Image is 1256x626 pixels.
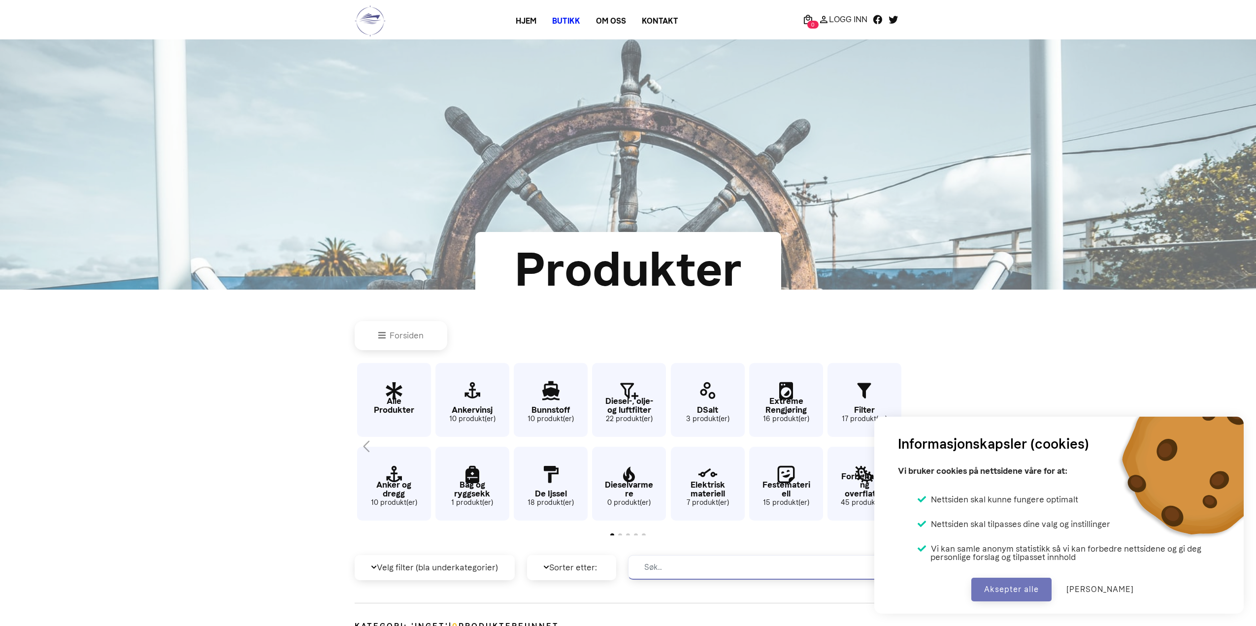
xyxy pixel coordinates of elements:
[592,414,666,425] small: 22 produkt(er)
[357,497,431,508] small: 10 produkt(er)
[827,497,901,508] small: 45 produkt(er)
[749,481,823,497] p: Festemateriell
[642,533,646,537] span: Go to slide 5
[626,533,630,537] span: Go to slide 3
[514,414,588,425] small: 10 produkt(er)
[628,555,901,580] input: Søk..
[590,358,666,439] div: 7 / 62
[435,414,509,425] small: 10 produkt(er)
[508,12,544,30] a: Hjem
[512,442,588,523] div: 6 / 62
[514,406,588,414] p: Bunnstoff
[826,442,901,523] div: 14 / 62
[918,544,1220,561] li: Vi kan samle anonym statistikk så vi kan forbedre nettsidene og gi deg personlige forslag og tilp...
[355,358,430,439] div: 1 / 62
[749,414,823,425] small: 16 produkt(er)
[1054,578,1147,601] button: [PERSON_NAME]
[590,442,666,523] div: 8 / 62
[747,358,823,439] div: 11 / 62
[514,490,588,498] p: De Ijssel
[435,406,509,414] p: Ankervinsj
[827,406,901,414] p: Filter
[826,358,901,439] div: 13 / 62
[816,13,870,25] a: Logg Inn
[898,434,1089,455] h3: Informasjonskapsler (cookies)
[918,520,1110,528] li: Nettsiden skal tilpasses dine valg og instillinger
[514,497,588,508] small: 18 produkt(er)
[355,442,430,523] div: 2 / 62
[544,12,588,30] a: Butikk
[435,481,509,497] p: Bag og ryggsekk
[671,481,745,497] p: Elektrisk materiell
[357,397,431,414] p: Alle Produkter
[610,533,614,537] span: Go to slide 1
[827,414,901,425] small: 17 produkt(er)
[918,495,1078,504] li: Nettsiden skal kunne fungere optimalt
[355,5,386,37] img: logo
[357,481,431,497] p: Anker og dregg
[749,397,823,414] p: Extreme Rengjøring
[671,406,745,414] p: DSalt
[747,442,823,523] div: 12 / 62
[971,578,1052,601] button: Aksepter alle
[355,321,901,350] nav: breadcrumb
[671,414,745,425] small: 3 produkt(er)
[592,397,666,414] p: Diesel-, olje- og luftfilter
[749,497,823,508] small: 15 produkt(er)
[898,462,1067,479] p: Vi bruker cookies på nettsidene våre for at:
[592,481,666,497] p: Dieselvarmere
[800,13,816,25] a: 0
[527,555,616,580] p: Sorter etter:
[668,442,744,523] div: 10 / 62
[668,358,744,439] div: 9 / 62
[433,358,509,439] div: 3 / 62
[512,358,588,439] div: 5 / 62
[618,533,622,537] span: Go to slide 2
[592,497,666,508] small: 0 produkt(er)
[588,12,634,30] a: Om oss
[671,497,745,508] small: 7 produkt(er)
[634,12,686,30] a: Kontakt
[355,555,515,580] p: Velg filter (bla underkategorier)
[634,533,638,537] span: Go to slide 4
[435,497,509,508] small: 1 produkt(er)
[378,330,424,340] a: Forsiden
[507,234,749,305] div: Produkter
[433,442,509,523] div: 4 / 62
[807,21,819,29] span: 0
[827,472,901,497] p: Forbehandling overflater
